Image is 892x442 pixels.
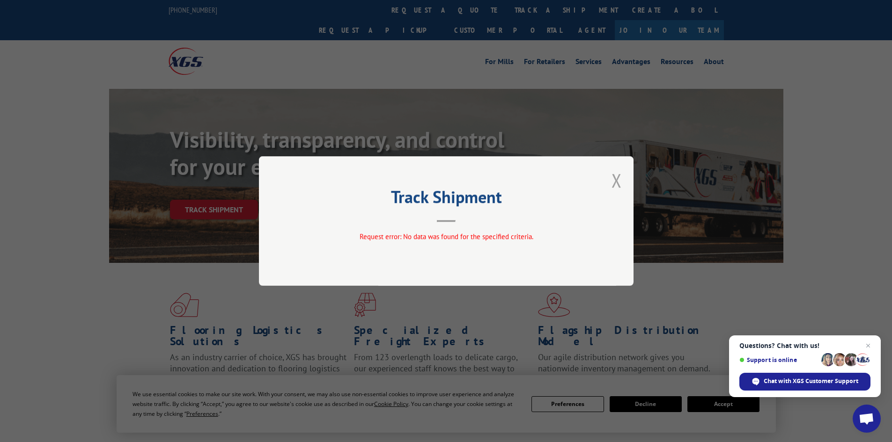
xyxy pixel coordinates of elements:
[739,373,870,391] div: Chat with XGS Customer Support
[853,405,881,433] div: Open chat
[359,232,533,241] span: Request error: No data was found for the specified criteria.
[612,168,622,193] button: Close modal
[739,342,870,349] span: Questions? Chat with us!
[863,340,874,351] span: Close chat
[306,190,587,208] h2: Track Shipment
[739,356,818,363] span: Support is online
[764,377,858,385] span: Chat with XGS Customer Support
